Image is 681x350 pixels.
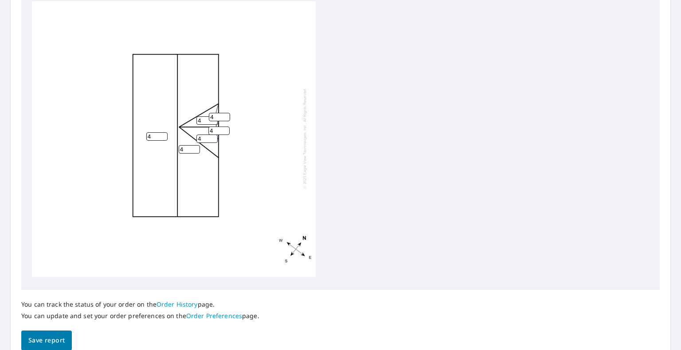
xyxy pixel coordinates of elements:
[28,335,65,346] span: Save report
[157,300,198,308] a: Order History
[186,312,242,320] a: Order Preferences
[21,300,259,308] p: You can track the status of your order on the page.
[21,312,259,320] p: You can update and set your order preferences on the page.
